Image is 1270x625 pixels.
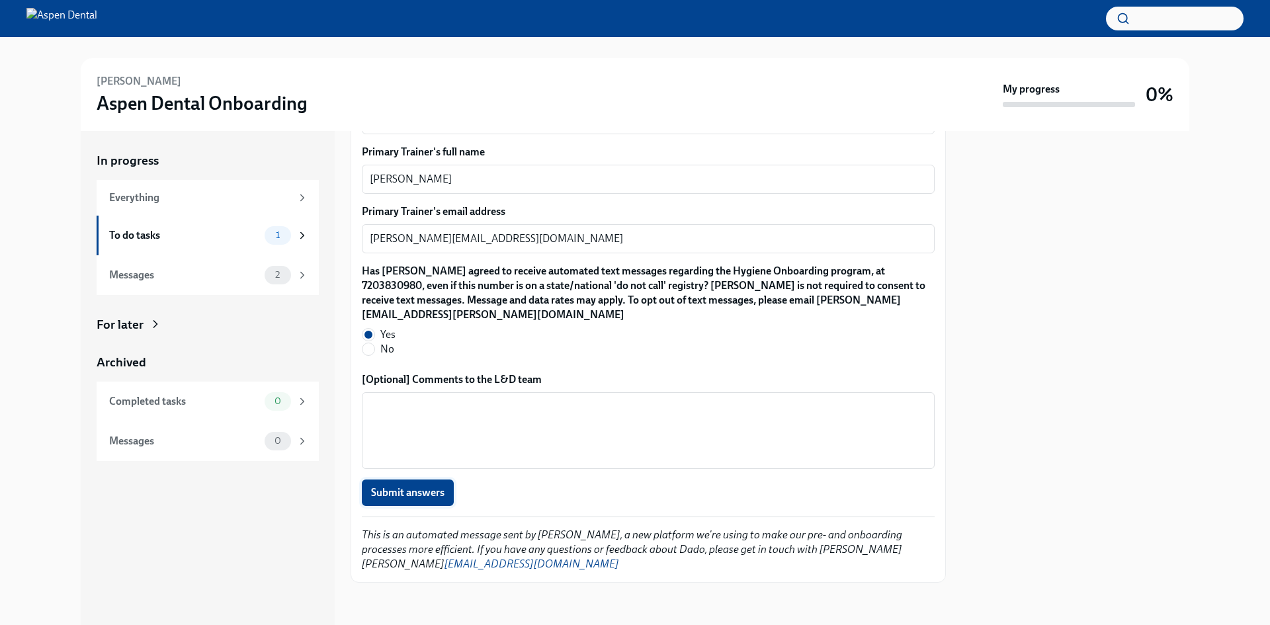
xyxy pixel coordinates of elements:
a: Everything [97,180,319,216]
label: Primary Trainer's full name [362,145,935,159]
strong: My progress [1003,82,1060,97]
a: Messages2 [97,255,319,295]
div: Completed tasks [109,394,259,409]
div: Messages [109,434,259,448]
h6: [PERSON_NAME] [97,74,181,89]
span: No [380,342,394,356]
span: 0 [267,436,289,446]
textarea: [PERSON_NAME] [370,171,927,187]
a: [EMAIL_ADDRESS][DOMAIN_NAME] [444,558,619,570]
span: 2 [267,270,288,280]
span: Submit answers [371,486,444,499]
div: Everything [109,190,291,205]
label: Has [PERSON_NAME] agreed to receive automated text messages regarding the Hygiene Onboarding prog... [362,264,935,322]
a: For later [97,316,319,333]
div: For later [97,316,144,333]
div: To do tasks [109,228,259,243]
span: Yes [380,327,396,342]
span: 0 [267,396,289,406]
span: 1 [268,230,288,240]
a: Messages0 [97,421,319,461]
img: Aspen Dental [26,8,97,29]
div: Messages [109,268,259,282]
textarea: [PERSON_NAME][EMAIL_ADDRESS][DOMAIN_NAME] [370,231,927,247]
a: In progress [97,152,319,169]
label: Primary Trainer's email address [362,204,935,219]
h3: Aspen Dental Onboarding [97,91,308,115]
h3: 0% [1146,83,1173,106]
em: This is an automated message sent by [PERSON_NAME], a new platform we're using to make our pre- a... [362,528,902,570]
label: [Optional] Comments to the L&D team [362,372,935,387]
button: Submit answers [362,479,454,506]
a: Archived [97,354,319,371]
a: Completed tasks0 [97,382,319,421]
a: To do tasks1 [97,216,319,255]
